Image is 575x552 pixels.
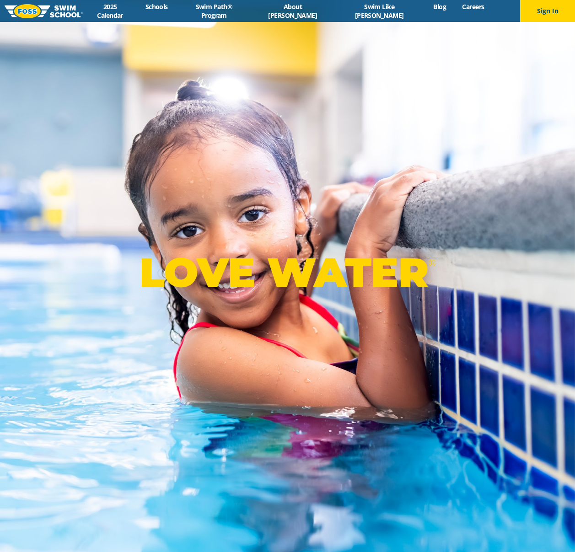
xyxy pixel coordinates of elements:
[137,2,176,11] a: Schools
[5,4,83,18] img: FOSS Swim School Logo
[425,2,454,11] a: Blog
[252,2,333,20] a: About [PERSON_NAME]
[333,2,425,20] a: Swim Like [PERSON_NAME]
[428,257,435,268] sup: ®
[140,248,435,297] p: LOVE WATER
[454,2,492,11] a: Careers
[176,2,252,20] a: Swim Path® Program
[83,2,137,20] a: 2025 Calendar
